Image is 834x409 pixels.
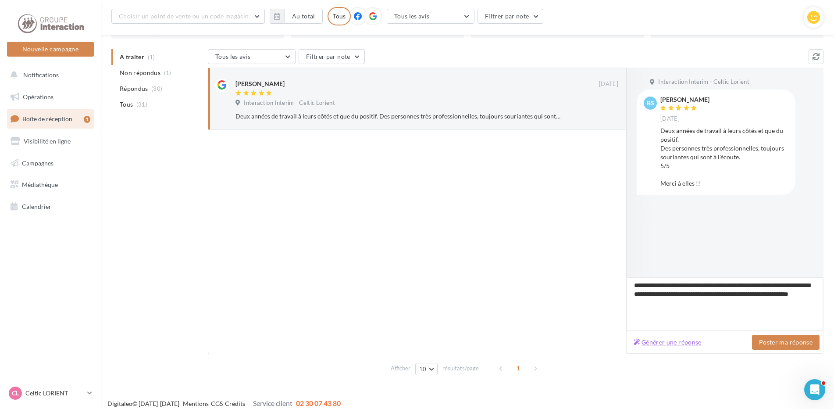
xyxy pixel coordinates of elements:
div: [PERSON_NAME] [660,97,709,103]
a: CL Celtic LORIENT [7,385,94,402]
span: Visibilité en ligne [24,137,71,145]
button: Au total [270,9,323,24]
a: Campagnes [5,154,96,172]
a: Crédits [225,400,245,407]
a: Opérations [5,88,96,106]
span: 1 [511,361,525,375]
button: Au total [285,9,323,24]
span: © [DATE]-[DATE] - - - [107,400,341,407]
span: Service client [253,399,292,407]
a: Boîte de réception1 [5,109,96,128]
span: résultats/page [442,364,479,373]
span: Calendrier [22,203,51,210]
a: Calendrier [5,197,96,216]
button: Tous les avis [387,9,474,24]
button: Choisir un point de vente ou un code magasin [111,9,265,24]
button: Filtrer par note [299,49,365,64]
div: Deux années de travail à leurs côtés et que du positif. Des personnes très professionnelles, touj... [660,126,788,188]
span: (1) [164,69,171,76]
a: Visibilité en ligne [5,132,96,151]
button: Générer une réponse [630,337,705,348]
span: (31) [136,101,147,108]
button: 10 [415,363,438,375]
div: Tous [328,7,351,25]
a: CGS [211,400,223,407]
span: Répondus [120,84,148,93]
a: Digitaleo [107,400,132,407]
a: Mentions [183,400,209,407]
button: Notifications [5,66,92,84]
div: [PERSON_NAME] [235,79,285,88]
span: CL [12,389,19,398]
p: Celtic LORIENT [25,389,84,398]
span: (30) [151,85,162,92]
button: Filtrer par note [478,9,544,24]
span: Interaction Interim - Celtic Lorient [658,78,749,86]
span: Interaction Interim - Celtic Lorient [244,99,335,107]
button: Tous les avis [208,49,296,64]
span: Afficher [391,364,410,373]
a: Médiathèque [5,176,96,194]
span: 02 30 07 43 80 [296,399,341,407]
div: Deux années de travail à leurs côtés et que du positif. Des personnes très professionnelles, touj... [235,112,561,121]
span: Tous [120,100,133,109]
span: Campagnes [22,159,53,166]
button: Nouvelle campagne [7,42,94,57]
span: BS [647,99,654,108]
span: Médiathèque [22,181,58,188]
span: Tous les avis [394,12,430,20]
span: Non répondus [120,68,160,77]
span: [DATE] [599,80,618,88]
span: Opérations [23,93,53,100]
span: Boîte de réception [22,115,72,122]
iframe: Intercom live chat [804,379,825,400]
span: Choisir un point de vente ou un code magasin [119,12,249,20]
span: Notifications [23,71,59,79]
span: [DATE] [660,115,680,123]
button: Poster ma réponse [752,335,820,350]
span: 10 [419,366,427,373]
span: Tous les avis [215,53,251,60]
div: 1 [84,116,90,123]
